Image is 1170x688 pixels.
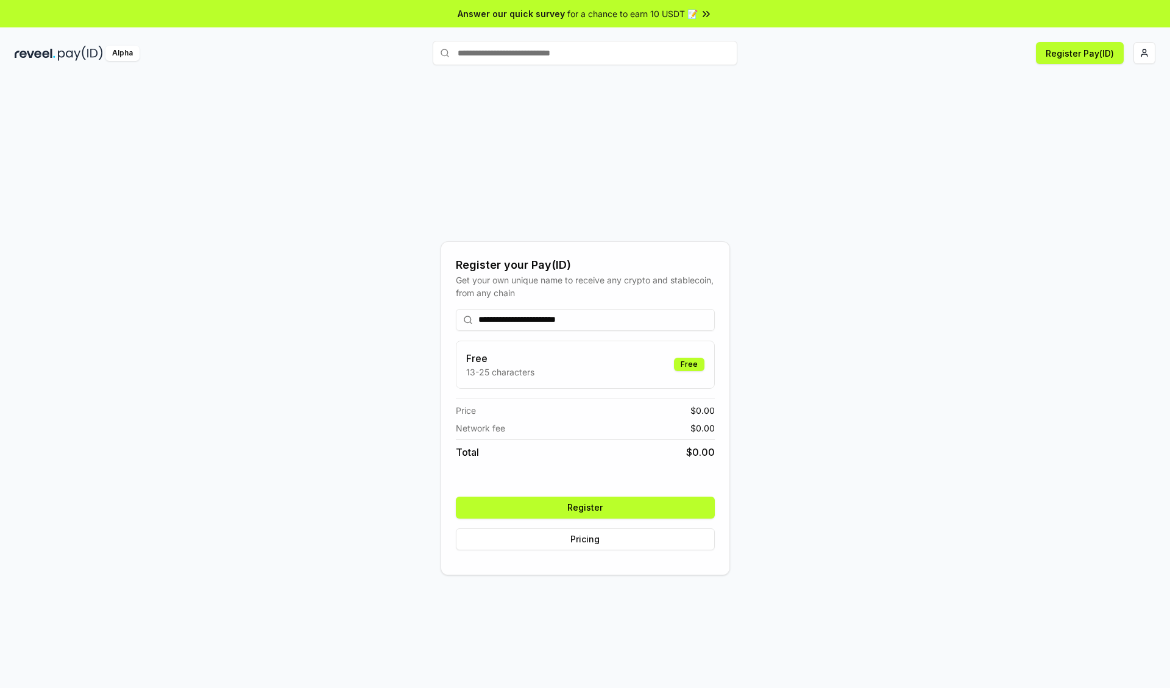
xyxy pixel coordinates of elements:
[456,274,715,299] div: Get your own unique name to receive any crypto and stablecoin, from any chain
[15,46,55,61] img: reveel_dark
[58,46,103,61] img: pay_id
[456,422,505,434] span: Network fee
[690,404,715,417] span: $ 0.00
[674,358,704,371] div: Free
[686,445,715,459] span: $ 0.00
[456,404,476,417] span: Price
[456,445,479,459] span: Total
[105,46,140,61] div: Alpha
[456,257,715,274] div: Register your Pay(ID)
[690,422,715,434] span: $ 0.00
[1036,42,1124,64] button: Register Pay(ID)
[458,7,565,20] span: Answer our quick survey
[456,497,715,519] button: Register
[466,351,534,366] h3: Free
[466,366,534,378] p: 13-25 characters
[567,7,698,20] span: for a chance to earn 10 USDT 📝
[456,528,715,550] button: Pricing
